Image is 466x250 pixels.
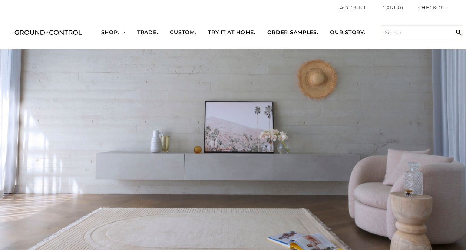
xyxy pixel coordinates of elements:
[131,22,164,43] a: TRADE.
[324,22,371,43] a: OUR STORY.
[381,25,462,39] input: Search
[340,4,366,10] a: Account
[95,22,132,43] a: SHOP.
[383,4,403,11] a: Cart(0)
[383,4,396,10] span: Cart
[164,22,202,43] a: CUSTOM.
[398,4,401,10] span: 0
[261,22,324,43] a: ORDER SAMPLES.
[451,15,466,49] input: Search
[101,29,119,36] span: SHOP.
[330,29,365,36] span: OUR STORY.
[137,29,158,36] span: TRADE.
[170,29,196,36] span: CUSTOM.
[202,22,261,43] a: TRY IT AT HOME.
[267,29,318,36] span: ORDER SAMPLES.
[208,29,255,36] span: TRY IT AT HOME.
